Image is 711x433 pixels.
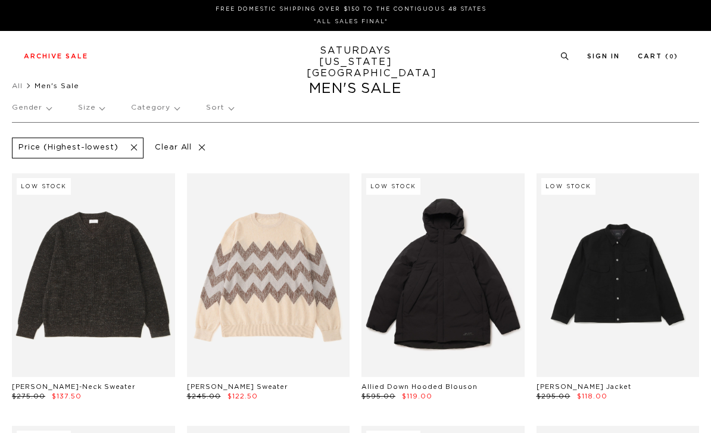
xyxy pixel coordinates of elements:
span: Men's Sale [35,82,79,89]
span: $295.00 [537,393,570,400]
a: [PERSON_NAME] Jacket [537,384,631,390]
span: $118.00 [577,393,607,400]
p: Category [131,94,179,122]
span: $122.50 [227,393,258,400]
a: Allied Down Hooded Blouson [361,384,478,390]
a: Cart (0) [638,53,678,60]
p: Price (Highest-lowest) [18,143,118,153]
a: Sign In [587,53,620,60]
span: $245.00 [187,393,221,400]
div: Low Stock [17,178,71,195]
a: SATURDAYS[US_STATE][GEOGRAPHIC_DATA] [307,45,405,79]
span: $595.00 [361,393,395,400]
a: All [12,82,23,89]
div: Low Stock [541,178,595,195]
small: 0 [669,54,674,60]
a: [PERSON_NAME]-Neck Sweater [12,384,136,390]
p: Sort [206,94,233,122]
span: $275.00 [12,393,45,400]
a: Archive Sale [24,53,88,60]
p: *ALL SALES FINAL* [29,17,673,26]
a: [PERSON_NAME] Sweater [187,384,288,390]
span: $137.50 [52,393,82,400]
p: Clear All [149,138,211,158]
p: FREE DOMESTIC SHIPPING OVER $150 TO THE CONTIGUOUS 48 STATES [29,5,673,14]
span: $119.00 [402,393,432,400]
div: Low Stock [366,178,420,195]
p: Gender [12,94,51,122]
p: Size [78,94,104,122]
